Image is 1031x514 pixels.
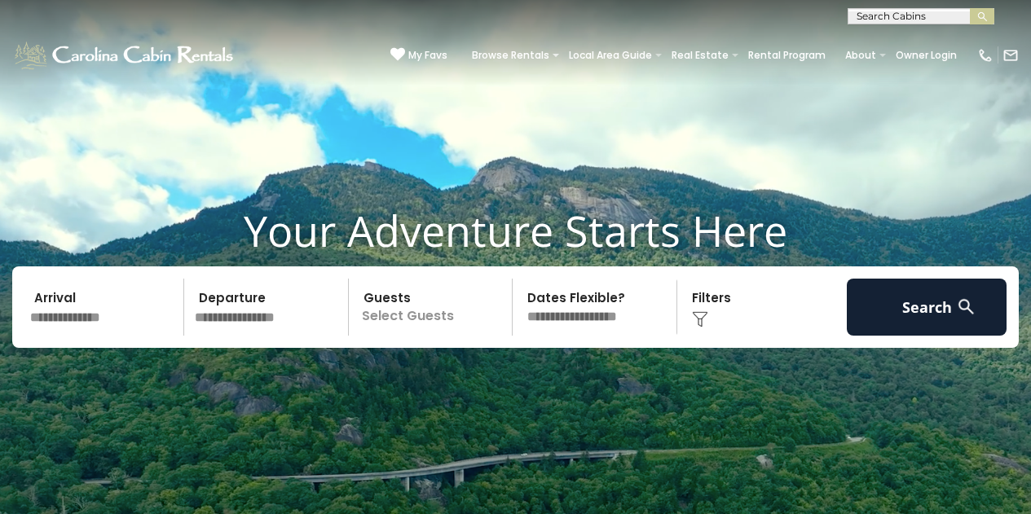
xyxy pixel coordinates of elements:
[1002,47,1019,64] img: mail-regular-white.png
[408,48,447,63] span: My Favs
[12,39,238,72] img: White-1-1-2.png
[12,205,1019,256] h1: Your Adventure Starts Here
[847,279,1007,336] button: Search
[692,311,708,327] img: filter--v1.png
[354,279,513,336] p: Select Guests
[390,47,447,64] a: My Favs
[956,297,976,317] img: search-regular-white.png
[977,47,994,64] img: phone-regular-white.png
[837,44,884,67] a: About
[464,44,557,67] a: Browse Rentals
[561,44,660,67] a: Local Area Guide
[888,44,965,67] a: Owner Login
[740,44,834,67] a: Rental Program
[663,44,737,67] a: Real Estate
